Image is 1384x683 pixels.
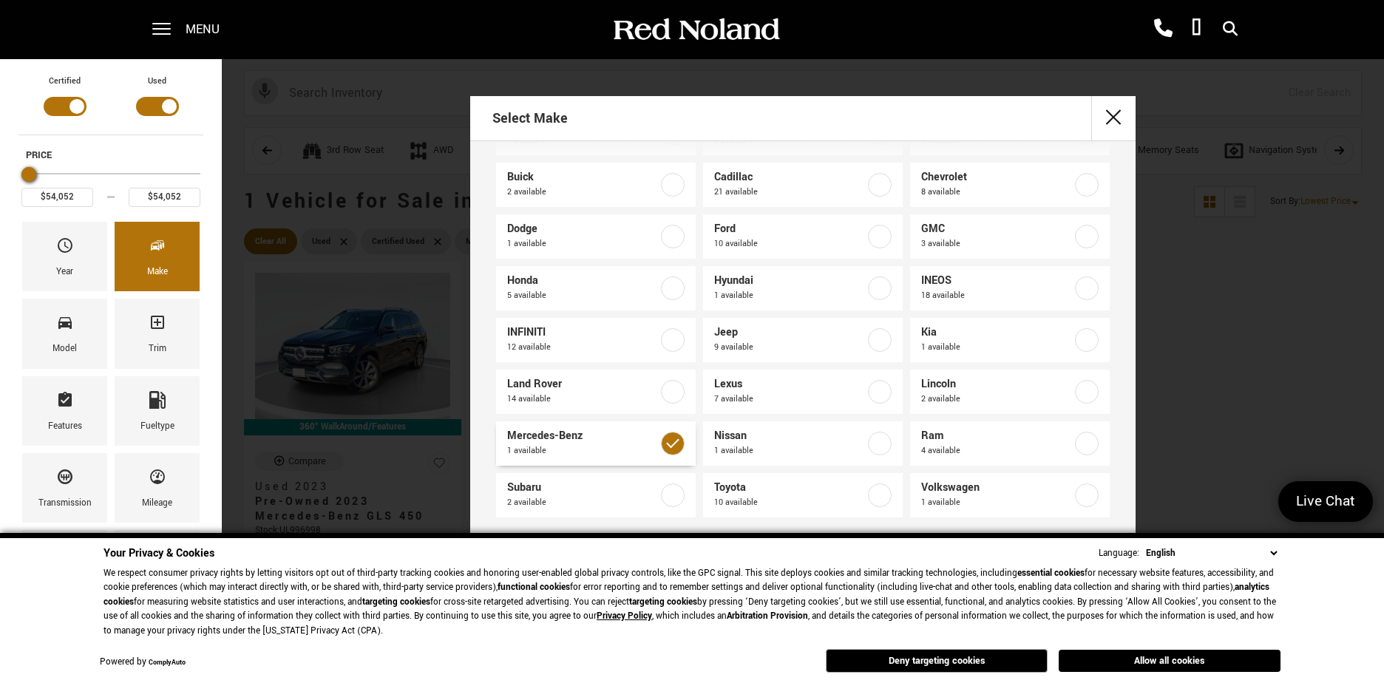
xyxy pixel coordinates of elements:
h5: Price [26,149,196,162]
a: Toyota10 available [703,473,903,517]
div: Language: [1099,548,1139,558]
div: TrimTrim [115,299,200,368]
span: Land Rover [507,377,658,392]
a: Hyundai1 available [703,266,903,310]
div: ModelModel [22,299,107,368]
span: 1 available [921,495,1072,510]
div: Transmission [38,495,92,512]
a: Ford10 available [703,214,903,259]
button: Allow all cookies [1059,650,1280,672]
a: Lexus7 available [703,370,903,414]
div: Make [147,264,168,280]
div: Filter by Vehicle Type [18,74,203,135]
label: Used [148,74,166,89]
div: EngineEngine [22,530,107,599]
a: Buick2 available [496,163,696,207]
a: Volkswagen1 available [910,473,1110,517]
div: MileageMileage [115,453,200,523]
span: Fueltype [149,387,166,418]
span: INFINITI [507,325,658,340]
span: Year [56,233,74,264]
a: Kia1 available [910,318,1110,362]
span: Cadillac [714,170,865,185]
a: Jeep9 available [703,318,903,362]
a: Dodge1 available [496,214,696,259]
span: Live Chat [1289,492,1363,512]
span: 1 available [714,444,865,458]
span: 18 available [921,288,1072,303]
span: Model [56,310,74,341]
div: Fueltype [140,418,174,435]
span: 3 available [921,237,1072,251]
a: INFINITI12 available [496,318,696,362]
label: Certified [49,74,81,89]
a: Privacy Policy [597,610,652,622]
span: Lexus [714,377,865,392]
span: Make [149,233,166,264]
span: Nissan [714,429,865,444]
strong: Arbitration Provision [727,610,808,622]
span: 5 available [507,288,658,303]
strong: functional cookies [498,581,570,594]
a: Cadillac21 available [703,163,903,207]
span: 1 available [714,288,865,303]
span: Subaru [507,480,658,495]
div: Price [21,162,200,207]
span: Mileage [149,464,166,495]
span: Mercedes-Benz [507,429,658,444]
a: Mercedes-Benz1 available [496,421,696,466]
img: Red Noland Auto Group [611,17,781,43]
span: Hyundai [714,273,865,288]
span: Dodge [507,222,658,237]
span: Lincoln [921,377,1072,392]
a: Live Chat [1278,481,1373,522]
a: Ram4 available [910,421,1110,466]
span: Ford [714,222,865,237]
strong: targeting cookies [362,596,430,608]
input: Maximum [129,188,200,207]
span: 1 available [921,340,1072,355]
button: close [1091,96,1136,140]
h2: Select Make [492,98,568,139]
span: Kia [921,325,1072,340]
div: Maximum Price [21,167,36,182]
input: Minimum [21,188,93,207]
span: 9 available [714,340,865,355]
span: 8 available [921,185,1072,200]
span: Honda [507,273,658,288]
span: Jeep [714,325,865,340]
div: Model [52,341,77,357]
strong: essential cookies [1017,567,1085,580]
a: Nissan1 available [703,421,903,466]
strong: targeting cookies [629,596,697,608]
span: 7 available [714,392,865,407]
div: FeaturesFeatures [22,376,107,446]
span: 10 available [714,495,865,510]
span: 1 available [507,444,658,458]
div: TransmissionTransmission [22,453,107,523]
span: 14 available [507,392,658,407]
span: Ram [921,429,1072,444]
a: Lincoln2 available [910,370,1110,414]
a: Land Rover14 available [496,370,696,414]
span: Buick [507,170,658,185]
span: 12 available [507,340,658,355]
div: Powered by [100,658,186,667]
div: Year [56,264,73,280]
span: 1 available [507,237,658,251]
span: Chevrolet [921,170,1072,185]
strong: analytics cookies [104,581,1269,608]
span: Features [56,387,74,418]
span: 2 available [507,185,658,200]
a: ComplyAuto [149,658,186,667]
span: INEOS [921,273,1072,288]
div: MakeMake [115,222,200,291]
div: ColorColor [115,530,200,599]
p: We respect consumer privacy rights by letting visitors opt out of third-party tracking cookies an... [104,566,1280,639]
span: Trim [149,310,166,341]
div: YearYear [22,222,107,291]
span: Toyota [714,480,865,495]
a: INEOS18 available [910,266,1110,310]
span: 4 available [921,444,1072,458]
